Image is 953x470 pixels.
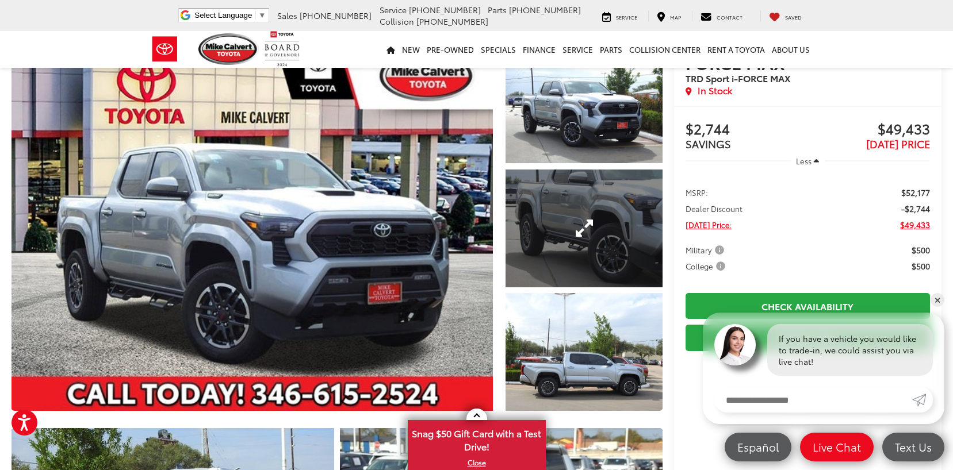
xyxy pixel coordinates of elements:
[686,325,930,350] a: Instant Deal
[912,244,930,256] span: $500
[800,433,874,461] a: Live Chat
[506,169,662,287] a: Expand Photo 2
[866,136,930,151] span: [DATE] PRICE
[399,31,423,68] a: New
[594,10,646,22] a: Service
[698,84,732,97] span: In Stock
[717,13,743,21] span: Contact
[725,433,791,461] a: Español
[900,219,930,230] span: $49,433
[686,293,930,319] a: Check Availability
[785,13,802,21] span: Saved
[380,16,414,27] span: Collision
[12,46,493,411] a: Expand Photo 0
[686,136,731,151] span: SAVINGS
[277,10,297,21] span: Sales
[686,203,743,214] span: Dealer Discount
[648,10,690,22] a: Map
[901,203,930,214] span: -$2,744
[409,421,545,456] span: Snag $50 Gift Card with a Test Drive!
[901,187,930,198] span: $52,177
[686,244,726,256] span: Military
[194,11,266,20] a: Select Language​
[616,13,637,21] span: Service
[258,11,266,20] span: ▼
[198,33,259,65] img: Mike Calvert Toyota
[692,10,751,22] a: Contact
[686,260,729,272] button: College
[714,324,756,365] img: Agent profile photo
[504,292,664,411] img: 2024 Toyota Tacoma i-FORCE MAX TRD Sport i-FORCE MAX
[423,31,477,68] a: Pre-Owned
[380,4,407,16] span: Service
[807,440,867,454] span: Live Chat
[889,440,937,454] span: Text Us
[686,260,728,272] span: College
[416,16,488,27] span: [PHONE_NUMBER]
[912,387,933,413] a: Submit
[506,46,662,163] a: Expand Photo 1
[300,10,372,21] span: [PHONE_NUMBER]
[506,293,662,410] a: Expand Photo 3
[732,440,784,454] span: Español
[714,387,912,413] input: Enter your message
[796,156,812,166] span: Less
[477,31,519,68] a: Specials
[383,31,399,68] a: Home
[7,44,498,413] img: 2024 Toyota Tacoma i-FORCE MAX TRD Sport i-FORCE MAX
[559,31,596,68] a: Service
[409,4,481,16] span: [PHONE_NUMBER]
[882,433,944,461] a: Text Us
[626,31,704,68] a: Collision Center
[912,260,930,272] span: $500
[686,219,732,230] span: [DATE] Price:
[596,31,626,68] a: Parts
[767,324,933,376] div: If you have a vehicle you would like to trade-in, we could assist you via live chat!
[768,31,813,68] a: About Us
[504,45,664,164] img: 2024 Toyota Tacoma i-FORCE MAX TRD Sport i-FORCE MAX
[519,31,559,68] a: Finance
[686,71,791,84] span: TRD Sport i-FORCE MAX
[791,151,825,171] button: Less
[143,30,186,68] img: Toyota
[686,187,708,198] span: MSRP:
[686,244,728,256] button: Military
[194,11,252,20] span: Select Language
[670,13,681,21] span: Map
[686,121,808,138] span: $2,744
[509,4,581,16] span: [PHONE_NUMBER]
[760,10,810,22] a: My Saved Vehicles
[704,31,768,68] a: Rent a Toyota
[488,4,507,16] span: Parts
[807,121,930,138] span: $49,433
